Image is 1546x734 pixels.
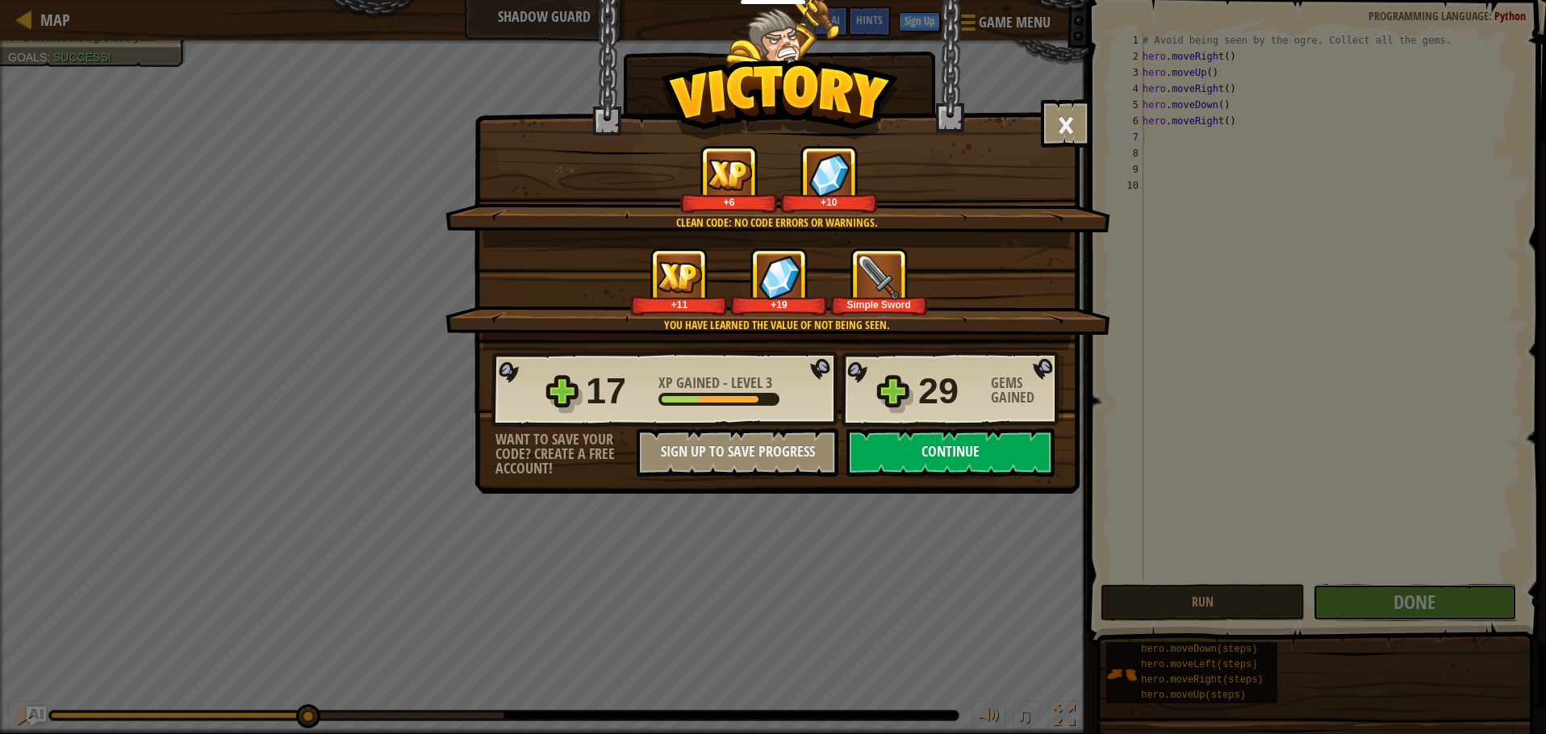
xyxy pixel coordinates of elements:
div: - [658,376,772,390]
img: Victory [661,60,899,140]
div: Clean code: no code errors or warnings. [522,215,1031,231]
div: Gems Gained [991,376,1063,405]
button: Continue [846,428,1055,477]
img: XP Gained [707,159,752,190]
div: +10 [783,196,875,208]
div: Want to save your code? Create a free account! [495,432,637,476]
button: Sign Up to Save Progress [637,428,838,477]
div: +11 [633,298,725,311]
div: 29 [918,365,981,417]
span: XP Gained [658,373,723,393]
div: Simple Sword [834,298,925,311]
div: You have learned the value of not being seen. [522,317,1031,333]
div: +19 [733,298,825,311]
img: Gems Gained [809,152,850,197]
div: 17 [586,365,649,417]
div: +6 [683,196,775,208]
span: 3 [766,373,772,393]
span: Level [728,373,766,393]
img: XP Gained [657,261,702,293]
img: Gems Gained [758,255,800,299]
img: New Item [857,255,901,299]
button: × [1041,99,1091,148]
